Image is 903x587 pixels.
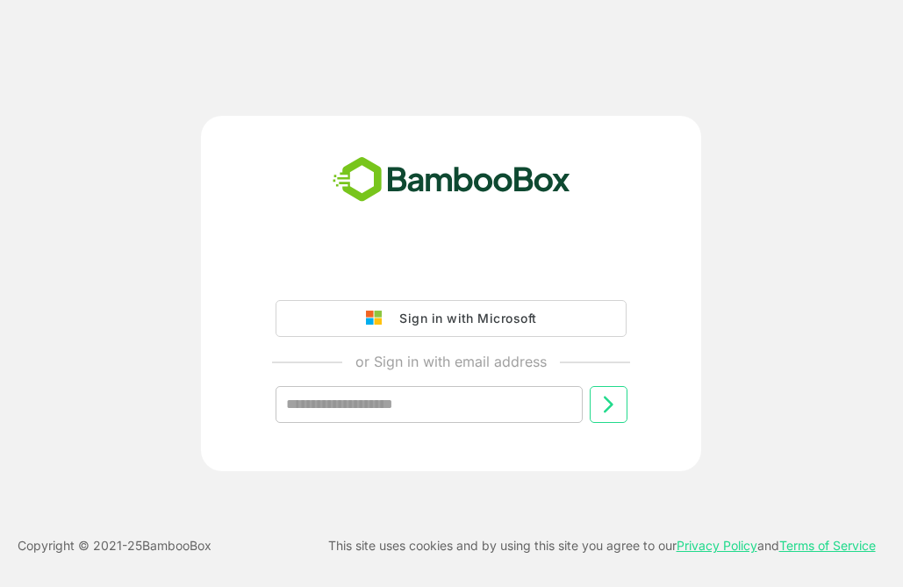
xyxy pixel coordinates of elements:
[779,538,876,553] a: Terms of Service
[366,311,391,326] img: google
[276,300,627,337] button: Sign in with Microsoft
[677,538,757,553] a: Privacy Policy
[328,535,876,556] p: This site uses cookies and by using this site you agree to our and
[18,535,211,556] p: Copyright © 2021- 25 BambooBox
[355,351,547,372] p: or Sign in with email address
[391,307,536,330] div: Sign in with Microsoft
[323,151,580,209] img: bamboobox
